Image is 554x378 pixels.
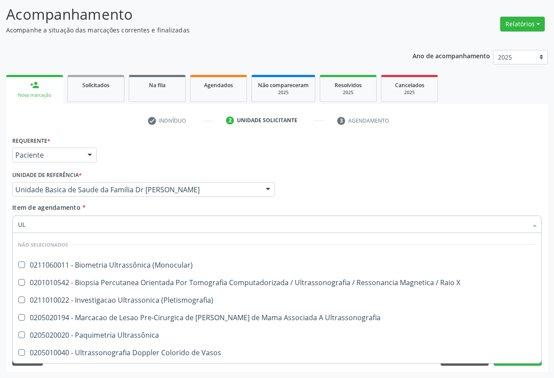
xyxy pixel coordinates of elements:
[18,314,536,321] div: 0205020194 - Marcacao de Lesao Pre-Cirurgica de [PERSON_NAME] de Mama Associada A Ultrassonografia
[15,185,257,194] span: Unidade Basica de Saude da Familia Dr [PERSON_NAME]
[15,151,79,159] span: Paciente
[500,17,545,32] button: Relatórios
[82,81,109,89] span: Solicitados
[18,332,536,339] div: 0205020020 - Paquimetria Ultrassônica
[326,89,370,96] div: 2025
[204,81,233,89] span: Agendados
[18,279,536,286] div: 0201010542 - Biopsia Percutanea Orientada Por Tomografia Computadorizada / Ultrassonografia / Res...
[12,203,81,212] span: Item de agendamento
[388,89,431,96] div: 2025
[6,25,385,35] p: Acompanhe a situação das marcações correntes e finalizadas
[12,134,50,148] label: Requerente
[395,81,424,89] span: Cancelados
[30,80,39,90] div: person_add
[18,297,536,304] div: 0211010022 - Investigacao Ultrassonica (Pletismografia)
[258,81,309,89] span: Não compareceram
[18,349,536,356] div: 0205010040 - Ultrassonografia Doppler Colorido de Vasos
[18,215,527,233] input: Buscar por procedimentos
[226,117,234,124] div: 2
[12,169,82,182] label: Unidade de referência
[237,117,297,124] div: Unidade solicitante
[18,261,536,268] div: 0211060011 - Biometria Ultrassônica (Monocular)
[149,81,166,89] span: Na fila
[413,50,490,61] p: Ano de acompanhamento
[335,81,362,89] span: Resolvidos
[12,92,57,99] div: Nova marcação
[258,89,309,96] div: 2025
[6,4,385,25] p: Acompanhamento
